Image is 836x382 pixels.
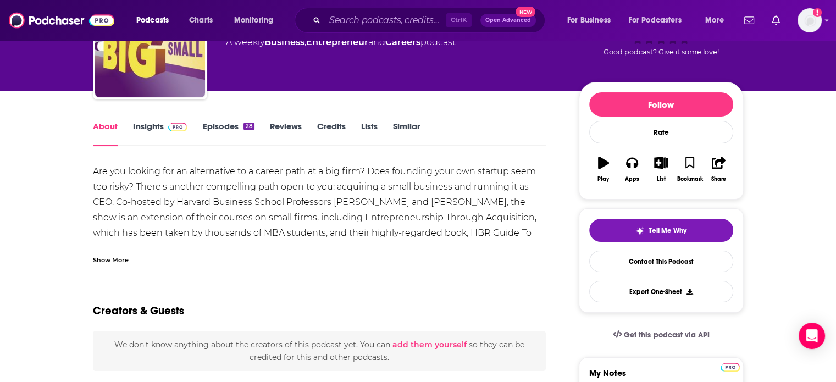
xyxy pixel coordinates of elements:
[304,37,306,47] span: ,
[567,13,611,28] span: For Business
[114,340,524,362] span: We don't know anything about the creators of this podcast yet . You can so they can be credited f...
[798,8,822,32] img: User Profile
[649,226,686,235] span: Tell Me Why
[93,121,118,146] a: About
[704,150,733,189] button: Share
[361,121,378,146] a: Lists
[646,150,675,189] button: List
[629,13,682,28] span: For Podcasters
[625,176,639,182] div: Apps
[133,121,187,146] a: InsightsPodchaser Pro
[798,8,822,32] button: Show profile menu
[182,12,219,29] a: Charts
[168,123,187,131] img: Podchaser Pro
[305,8,556,33] div: Search podcasts, credits, & more...
[385,37,420,47] a: Careers
[93,164,546,302] div: Are you looking for an alternative to a career path at a big firm? Does founding your own startup...
[740,11,759,30] a: Show notifications dropdown
[705,13,724,28] span: More
[270,121,302,146] a: Reviews
[589,150,618,189] button: Play
[368,37,385,47] span: and
[93,304,184,318] h2: Creators & Guests
[485,18,531,23] span: Open Advanced
[264,37,304,47] a: Business
[589,281,733,302] button: Export One-Sheet
[604,48,719,56] span: Good podcast? Give it some love!
[624,330,709,340] span: Get this podcast via API
[393,121,420,146] a: Similar
[226,36,456,49] div: A weekly podcast
[721,361,740,372] a: Pro website
[9,10,114,31] img: Podchaser - Follow, Share and Rate Podcasts
[589,219,733,242] button: tell me why sparkleTell Me Why
[767,11,784,30] a: Show notifications dropdown
[129,12,183,29] button: open menu
[589,92,733,117] button: Follow
[657,176,666,182] div: List
[677,176,702,182] div: Bookmark
[446,13,472,27] span: Ctrl K
[799,323,825,349] div: Open Intercom Messenger
[798,8,822,32] span: Logged in as Bcprpro33
[516,7,535,17] span: New
[697,12,738,29] button: open menu
[676,150,704,189] button: Bookmark
[618,150,646,189] button: Apps
[597,176,609,182] div: Play
[622,12,697,29] button: open menu
[243,123,254,130] div: 28
[589,121,733,143] div: Rate
[813,8,822,17] svg: Add a profile image
[711,176,726,182] div: Share
[189,13,213,28] span: Charts
[136,13,169,28] span: Podcasts
[604,322,718,348] a: Get this podcast via API
[480,14,536,27] button: Open AdvancedNew
[560,12,624,29] button: open menu
[635,226,644,235] img: tell me why sparkle
[589,251,733,272] a: Contact This Podcast
[721,363,740,372] img: Podchaser Pro
[234,13,273,28] span: Monitoring
[325,12,446,29] input: Search podcasts, credits, & more...
[226,12,287,29] button: open menu
[306,37,368,47] a: Entrepreneur
[392,340,467,349] button: add them yourself
[202,121,254,146] a: Episodes28
[317,121,346,146] a: Credits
